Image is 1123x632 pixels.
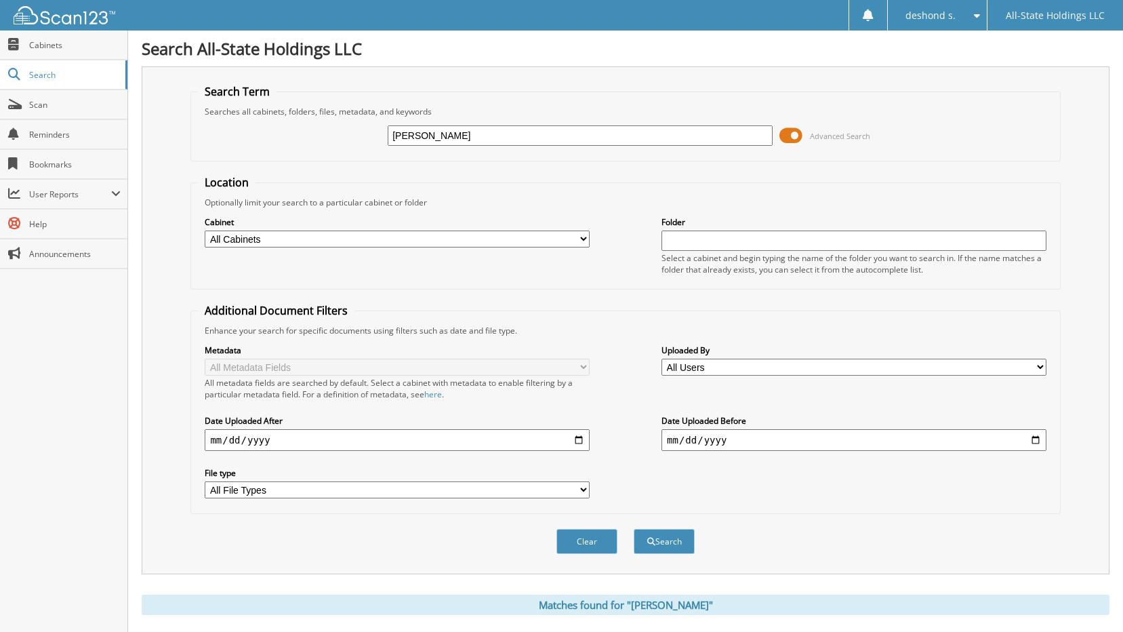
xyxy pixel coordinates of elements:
[205,377,590,400] div: All metadata fields are searched by default. Select a cabinet with metadata to enable filtering b...
[29,189,111,200] span: User Reports
[661,252,1046,275] div: Select a cabinet and begin typing the name of the folder you want to search in. If the name match...
[205,216,590,228] label: Cabinet
[661,216,1046,228] label: Folder
[661,344,1046,356] label: Uploaded By
[142,37,1109,60] h1: Search All-State Holdings LLC
[198,84,277,99] legend: Search Term
[29,99,121,111] span: Scan
[1006,12,1105,20] span: All-State Holdings LLC
[29,129,121,140] span: Reminders
[198,175,256,190] legend: Location
[634,529,695,554] button: Search
[205,429,590,451] input: start
[142,595,1109,615] div: Matches found for "[PERSON_NAME]"
[29,218,121,230] span: Help
[29,69,119,81] span: Search
[198,106,1053,117] div: Searches all cabinets, folders, files, metadata, and keywords
[14,6,115,24] img: scan123-logo-white.svg
[424,389,442,400] a: here
[198,197,1053,208] div: Optionally limit your search to a particular cabinet or folder
[661,415,1046,427] label: Date Uploaded Before
[810,131,870,141] span: Advanced Search
[661,429,1046,451] input: end
[205,415,590,427] label: Date Uploaded After
[29,39,121,51] span: Cabinets
[198,325,1053,336] div: Enhance your search for specific documents using filters such as date and file type.
[205,467,590,479] label: File type
[29,248,121,260] span: Announcements
[205,344,590,356] label: Metadata
[905,12,956,20] span: deshond s.
[29,159,121,170] span: Bookmarks
[198,303,354,318] legend: Additional Document Filters
[556,529,617,554] button: Clear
